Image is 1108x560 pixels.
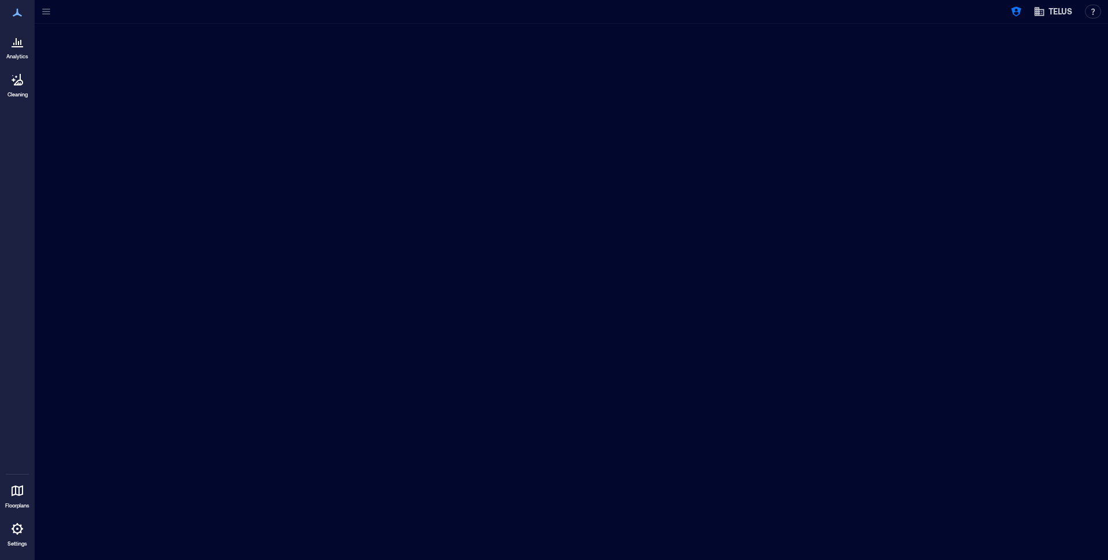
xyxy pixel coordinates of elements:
[1030,2,1076,21] button: TELUS
[3,66,32,102] a: Cleaning
[5,502,29,509] p: Floorplans
[1049,6,1072,17] span: TELUS
[8,540,27,547] p: Settings
[2,477,33,513] a: Floorplans
[6,53,28,60] p: Analytics
[3,28,32,64] a: Analytics
[8,91,28,98] p: Cleaning
[3,515,31,551] a: Settings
